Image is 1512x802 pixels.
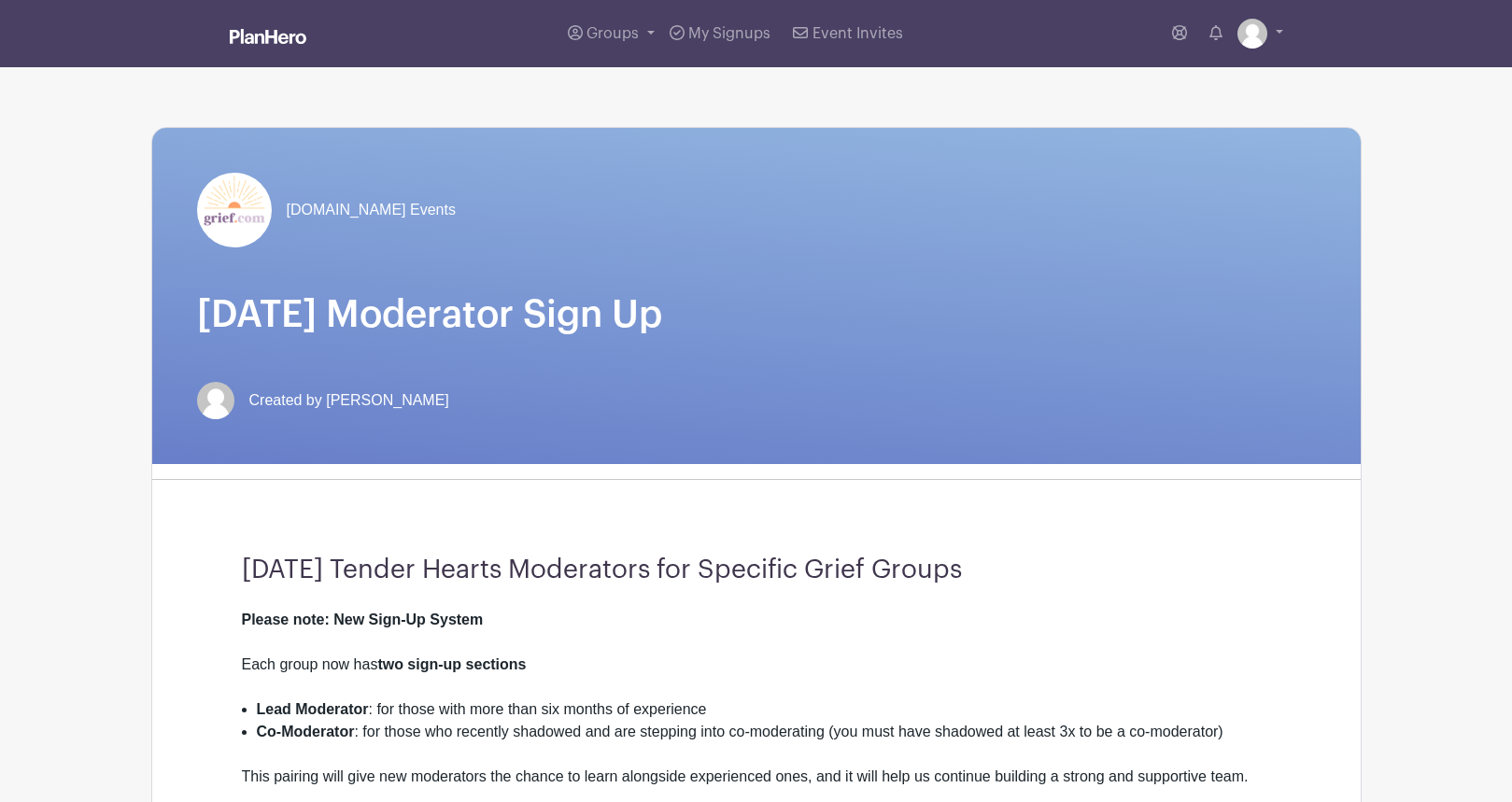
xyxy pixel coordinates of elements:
[257,724,355,739] strong: Co-Moderator
[257,698,1271,721] li: : for those with more than six months of experience
[1237,19,1267,49] img: default-ce2991bfa6775e67f084385cd625a349d9dcbb7a52a09fb2fda1e96e2d18dcdb.png
[813,26,903,41] span: Event Invites
[257,721,1271,766] li: : for those who recently shadowed and are stepping into co-moderating (you must have shadowed at ...
[242,555,1271,586] h3: [DATE] Tender Hearts Moderators for Specific Grief Groups
[377,656,526,672] strong: two sign-up sections
[287,199,456,221] span: [DOMAIN_NAME] Events
[249,389,449,412] span: Created by [PERSON_NAME]
[230,29,306,44] img: logo_white-6c42ec7e38ccf1d336a20a19083b03d10ae64f83f12c07503d8b9e83406b4c7d.svg
[197,382,234,419] img: default-ce2991bfa6775e67f084385cd625a349d9dcbb7a52a09fb2fda1e96e2d18dcdb.png
[242,612,484,627] strong: Please note: New Sign-Up System
[197,292,1316,337] h1: [DATE] Moderator Sign Up
[688,26,770,41] span: My Signups
[197,173,272,247] img: grief-logo-planhero.png
[242,654,1271,698] div: Each group now has
[257,701,369,717] strong: Lead Moderator
[586,26,639,41] span: Groups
